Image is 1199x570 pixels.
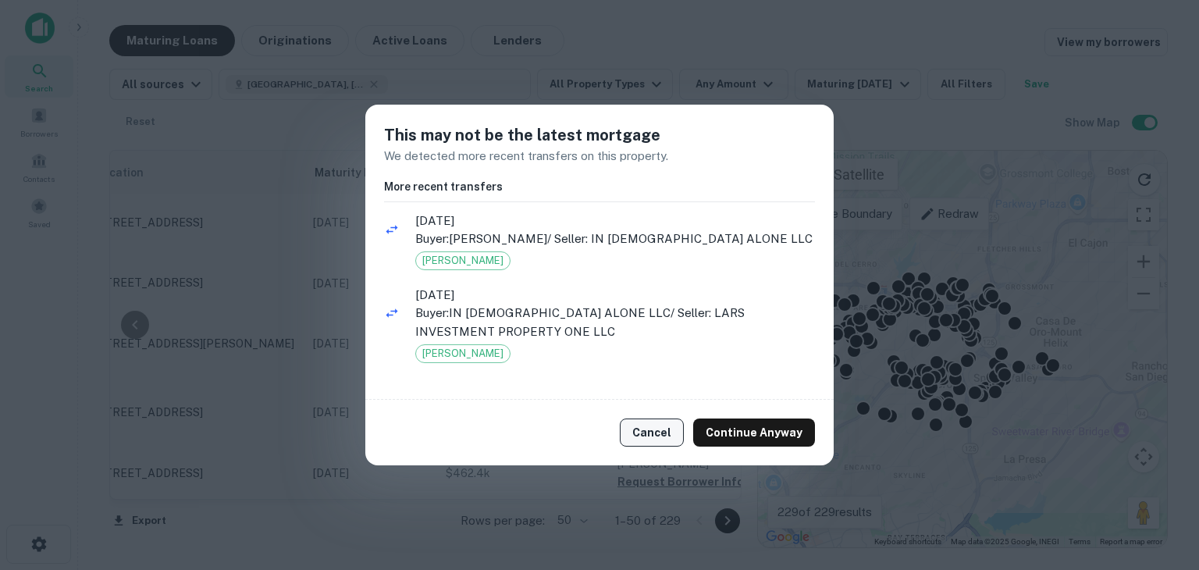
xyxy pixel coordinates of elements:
p: We detected more recent transfers on this property. [384,147,815,166]
div: Grant Deed [415,344,511,363]
span: [DATE] [415,212,815,230]
div: Grant Deed [415,251,511,270]
button: Cancel [620,419,684,447]
span: [DATE] [415,286,815,305]
h5: This may not be the latest mortgage [384,123,815,147]
h6: More recent transfers [384,178,815,195]
span: [PERSON_NAME] [416,346,510,362]
span: [PERSON_NAME] [416,253,510,269]
p: Buyer: [PERSON_NAME] / Seller: IN [DEMOGRAPHIC_DATA] ALONE LLC [415,230,815,248]
button: Continue Anyway [693,419,815,447]
p: Buyer: IN [DEMOGRAPHIC_DATA] ALONE LLC / Seller: LARS INVESTMENT PROPERTY ONE LLC [415,304,815,340]
iframe: Chat Widget [1121,445,1199,520]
